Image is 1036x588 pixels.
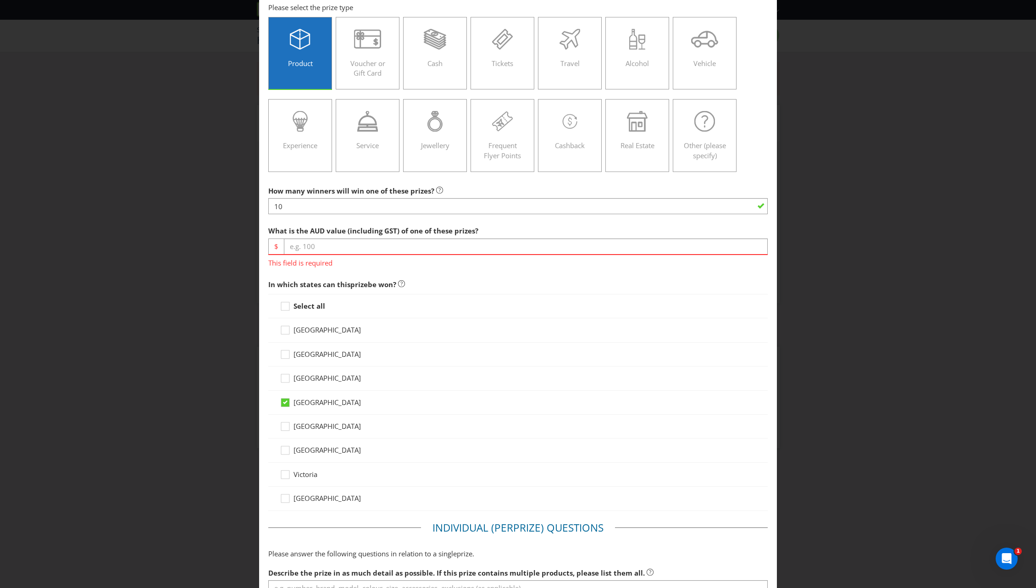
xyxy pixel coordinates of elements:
span: Please answer the following questions in relation to a single [268,549,457,558]
span: [GEOGRAPHIC_DATA] [294,422,361,431]
span: Victoria [294,470,317,479]
span: [GEOGRAPHIC_DATA] [294,349,361,359]
span: Alcohol [626,59,649,68]
input: e.g. 100 [284,239,768,255]
span: How many winners will win one of these prizes? [268,186,434,195]
span: [GEOGRAPHIC_DATA] [294,445,361,455]
input: e.g. 5 [268,198,768,214]
span: Prize [513,521,541,535]
span: Experience [283,141,317,150]
span: Please select the prize type [268,3,353,12]
span: Vehicle [693,59,716,68]
span: Individual (Per [432,521,513,535]
span: $ [268,239,284,255]
span: [GEOGRAPHIC_DATA] [294,494,361,503]
span: Cash [427,59,443,68]
span: 1 [1014,548,1022,555]
span: Frequent Flyer Points [484,141,521,160]
span: Product [288,59,313,68]
span: ) Questions [541,521,604,535]
span: [GEOGRAPHIC_DATA] [294,398,361,407]
span: Service [356,141,379,150]
span: prize [350,280,368,289]
span: Voucher or Gift Card [350,59,385,78]
span: [GEOGRAPHIC_DATA] [294,325,361,334]
span: Describe the prize in as much detail as possible. If this prize contains multiple products, pleas... [268,568,645,577]
span: Real Estate [620,141,654,150]
iframe: Intercom live chat [996,548,1018,570]
span: Tickets [492,59,513,68]
span: [GEOGRAPHIC_DATA] [294,373,361,383]
span: can this [323,280,350,289]
strong: Select all [294,301,325,311]
span: Other (please specify) [684,141,726,160]
span: . [472,549,474,558]
span: What is the AUD value (including GST) of one of these prizes? [268,226,478,235]
span: Jewellery [421,141,449,150]
span: This field is required [268,255,768,268]
span: be won? [368,280,396,289]
span: In which states [268,280,321,289]
span: Travel [560,59,580,68]
span: prize [457,549,472,558]
span: Cashback [555,141,585,150]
